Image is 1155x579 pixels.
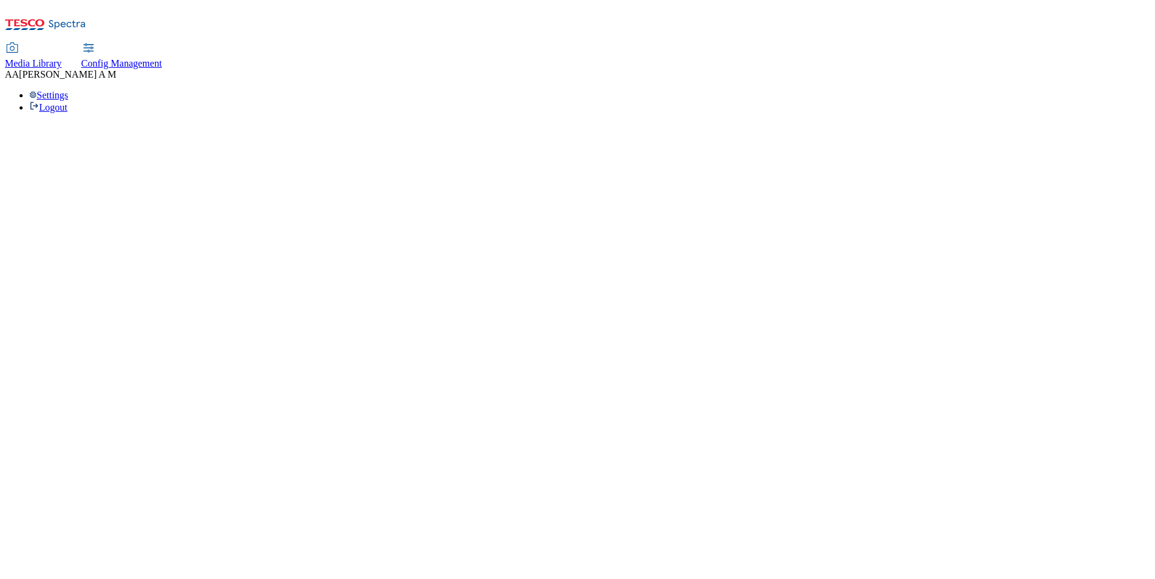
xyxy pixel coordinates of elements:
a: Settings [29,90,68,100]
span: [PERSON_NAME] A M [19,69,116,79]
span: Config Management [81,58,162,68]
a: Logout [29,102,67,112]
span: Media Library [5,58,62,68]
a: Media Library [5,43,62,69]
a: Config Management [81,43,162,69]
span: AA [5,69,19,79]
